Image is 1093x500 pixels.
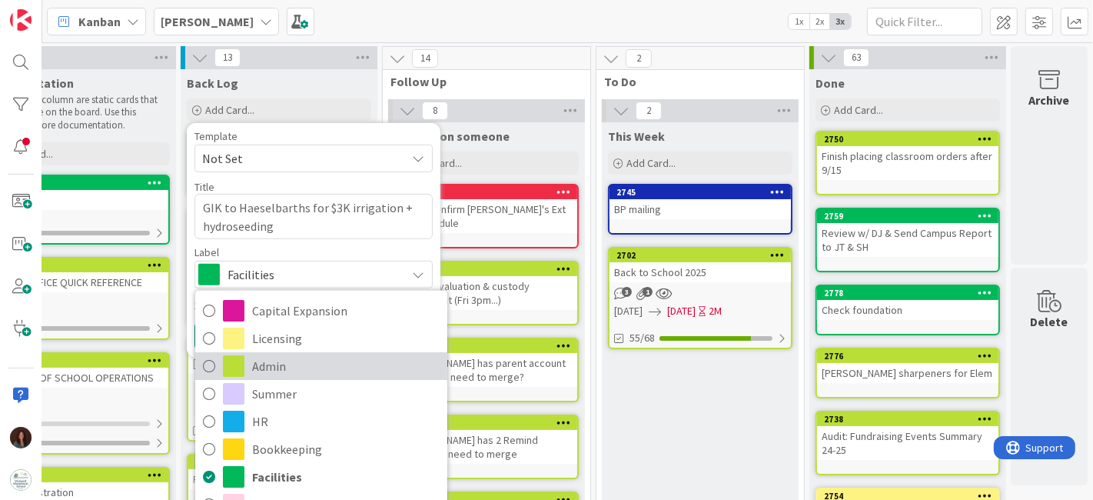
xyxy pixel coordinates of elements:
[195,380,447,408] a: Summer
[422,102,448,120] span: 8
[195,435,447,463] a: Bookkeeping
[610,248,791,262] div: 2702
[816,411,1000,475] a: 2738Audit: Fundraising Events Summary 24-25
[394,184,579,248] a: 2770Wed - Confirm [PERSON_NAME]'s Ext PM schedule
[709,303,722,319] div: 2M
[214,48,241,67] span: 13
[394,128,510,144] span: Waiting on someone
[616,187,791,198] div: 2745
[616,250,791,261] div: 2702
[188,455,370,469] div: 2753
[834,103,883,117] span: Add Card...
[396,339,577,353] div: 2775
[817,223,998,257] div: Review w/ DJ & Send Campus Report to JT & SH
[610,185,791,199] div: 2745
[187,338,371,442] a: 2755[DATE] FoldersTime in [GEOGRAPHIC_DATA]:4d 16h 49m0/2
[394,415,579,479] a: 2774[PERSON_NAME] has 2 Remind accounts, need to merge
[817,300,998,320] div: Check foundation
[396,416,577,464] div: 2774[PERSON_NAME] has 2 Remind accounts, need to merge
[252,465,440,488] span: Facilities
[403,187,577,198] div: 2770
[1031,312,1068,331] div: Delete
[396,339,577,387] div: 2775[PERSON_NAME] has parent account in Remind, need to merge?
[610,262,791,282] div: Back to School 2025
[816,348,1000,398] a: 2776[PERSON_NAME] sharpeners for Elem
[817,209,998,257] div: 2759Review w/ DJ & Send Campus Report to JT & SH
[396,353,577,387] div: [PERSON_NAME] has parent account in Remind, need to merge?
[816,75,845,91] span: Done
[817,349,998,383] div: 2776[PERSON_NAME] sharpeners for Elem
[396,416,577,430] div: 2774
[824,414,998,425] div: 2738
[817,286,998,300] div: 2778
[195,325,447,352] a: Licensing
[824,288,998,298] div: 2778
[817,132,998,146] div: 2750
[403,341,577,352] div: 2775
[396,185,577,233] div: 2770Wed - Confirm [PERSON_NAME]'s Ext PM schedule
[608,247,792,349] a: 2702Back to School 2025[DATE][DATE]2M55/68
[194,247,219,258] span: Label
[817,209,998,223] div: 2759
[394,261,579,325] a: 2779Alyssa evaluation & custody agreement (Fri 3pm...)
[608,128,665,144] span: This Week
[403,418,577,428] div: 2774
[824,134,998,145] div: 2750
[816,208,1000,272] a: 2759Review w/ DJ & Send Campus Report to JT & SH
[608,184,792,235] a: 2745BP mailing
[161,14,254,29] b: [PERSON_NAME]
[817,349,998,363] div: 2776
[195,352,447,380] a: Admin
[604,74,785,89] span: To Do
[390,74,571,89] span: Follow Up
[10,9,32,31] img: Visit kanbanzone.com
[188,353,370,373] div: [DATE] Folders
[252,410,440,433] span: HR
[643,287,653,297] span: 1
[830,14,851,29] span: 3x
[809,14,830,29] span: 2x
[194,180,214,194] label: Title
[824,211,998,222] div: 2759
[626,49,652,68] span: 2
[394,338,579,402] a: 2775[PERSON_NAME] has parent account in Remind, need to merge?
[817,146,998,180] div: Finish placing classroom orders after 9/15
[188,339,370,373] div: 2755[DATE] Folders
[817,426,998,460] div: Audit: Fundraising Events Summary 24-25
[193,382,301,416] div: Time in [GEOGRAPHIC_DATA]
[252,355,440,378] span: Admin
[630,330,655,346] span: 55/68
[412,49,438,68] span: 14
[789,14,809,29] span: 1x
[188,455,370,489] div: 2753Real estate postcards
[396,262,577,276] div: 2779
[817,286,998,320] div: 2778Check foundation
[824,351,998,362] div: 2776
[10,427,32,448] img: RF
[396,262,577,310] div: 2779Alyssa evaluation & custody agreement (Fri 3pm...)
[205,103,254,117] span: Add Card...
[78,12,121,31] span: Kanban
[817,132,998,180] div: 2750Finish placing classroom orders after 9/15
[396,185,577,199] div: 2770
[867,8,982,35] input: Quick Filter...
[626,156,676,170] span: Add Card...
[396,199,577,233] div: Wed - Confirm [PERSON_NAME]'s Ext PM schedule
[667,303,696,319] span: [DATE]
[10,469,32,491] img: avatar
[636,102,662,120] span: 2
[32,2,70,21] span: Support
[817,412,998,460] div: 2738Audit: Fundraising Events Summary 24-25
[187,75,238,91] span: Back Log
[816,131,1000,195] a: 2750Finish placing classroom orders after 9/15
[610,248,791,282] div: 2702Back to School 2025
[252,327,440,350] span: Licensing
[816,285,1000,335] a: 2778Check foundation
[610,185,791,219] div: 2745BP mailing
[202,148,394,168] span: Not Set
[817,412,998,426] div: 2738
[403,264,577,275] div: 2779
[622,287,632,297] span: 3
[194,194,433,239] textarea: GIK to Haeselbarths for $3K irrigation + hydroseeding
[817,363,998,383] div: [PERSON_NAME] sharpeners for Elem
